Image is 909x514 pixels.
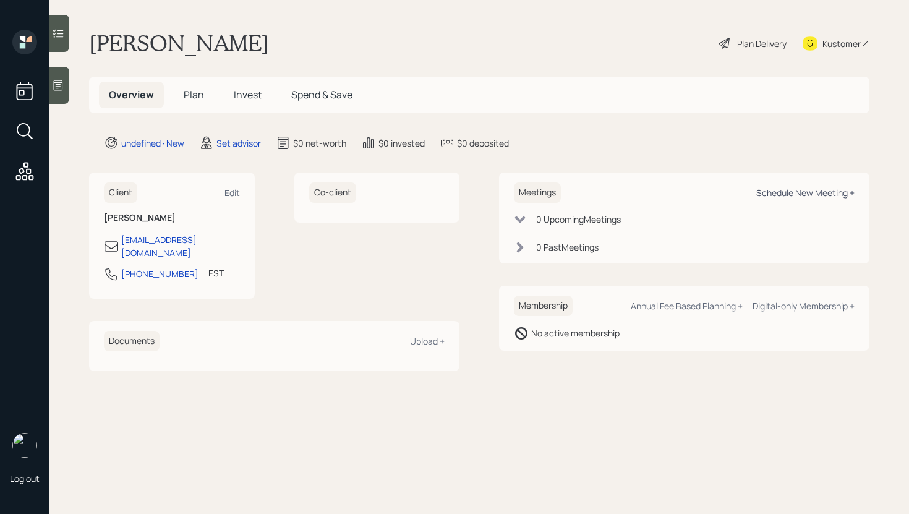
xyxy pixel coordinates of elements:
div: Edit [224,187,240,199]
div: $0 invested [378,137,425,150]
h6: [PERSON_NAME] [104,213,240,223]
div: Kustomer [822,37,861,50]
div: Schedule New Meeting + [756,187,855,199]
span: Invest [234,88,262,101]
div: Log out [10,473,40,484]
img: retirable_logo.png [12,433,37,458]
div: EST [208,267,224,280]
div: No active membership [531,327,620,340]
span: Overview [109,88,154,101]
div: [PHONE_NUMBER] [121,267,198,280]
div: $0 deposited [457,137,509,150]
h6: Documents [104,331,160,351]
div: $0 net-worth [293,137,346,150]
div: Plan Delivery [737,37,787,50]
div: 0 Past Meeting s [536,241,599,254]
h6: Meetings [514,182,561,203]
div: [EMAIL_ADDRESS][DOMAIN_NAME] [121,233,240,259]
div: undefined · New [121,137,184,150]
h1: [PERSON_NAME] [89,30,269,57]
div: Upload + [410,335,445,347]
h6: Co-client [309,182,356,203]
h6: Client [104,182,137,203]
div: Set advisor [216,137,261,150]
div: Annual Fee Based Planning + [631,300,743,312]
div: 0 Upcoming Meeting s [536,213,621,226]
div: Digital-only Membership + [753,300,855,312]
span: Spend & Save [291,88,352,101]
span: Plan [184,88,204,101]
h6: Membership [514,296,573,316]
